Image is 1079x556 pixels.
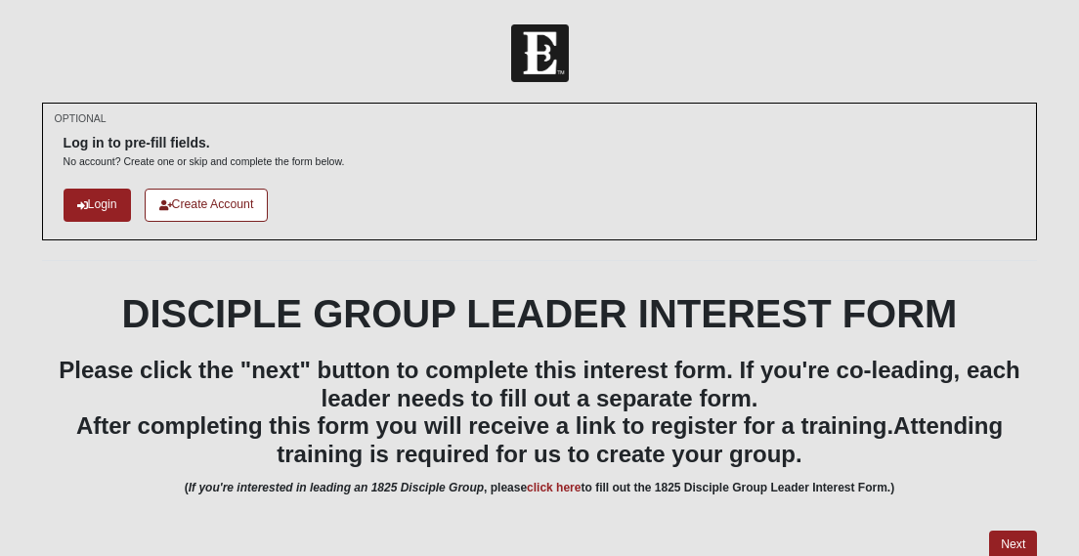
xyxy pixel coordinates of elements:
h3: Please click the "next" button to complete this interest form. If you're co-leading, each leader ... [42,357,1038,469]
a: click here [527,481,581,494]
img: Church of Eleven22 Logo [511,24,569,82]
h6: ( , please to fill out the 1825 Disciple Group Leader Interest Form.) [42,481,1038,494]
small: OPTIONAL [55,111,107,126]
b: DISCIPLE GROUP LEADER INTEREST FORM [122,292,958,335]
h6: Log in to pre-fill fields. [64,135,345,151]
p: No account? Create one or skip and complete the form below. [64,154,345,169]
a: Login [64,189,131,221]
i: If you're interested in leading an 1825 Disciple Group [189,481,484,494]
span: Attending training is required for us to create your group. [277,412,1003,467]
a: Create Account [145,189,269,221]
